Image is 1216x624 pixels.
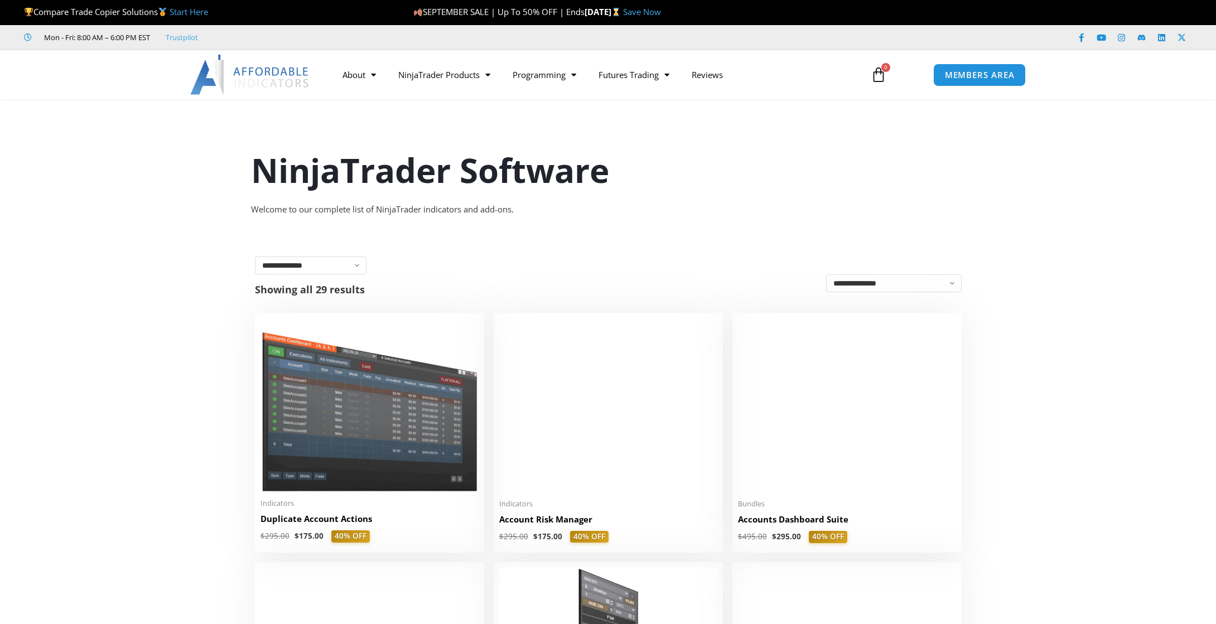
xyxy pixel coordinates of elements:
a: Start Here [170,6,208,17]
span: SEPTEMBER SALE | Up To 50% OFF | Ends [413,6,585,17]
h1: NinjaTrader Software [251,147,965,194]
img: ⌛ [612,8,620,16]
span: $ [533,531,538,541]
bdi: 295.00 [499,531,528,541]
bdi: 295.00 [260,531,289,541]
span: Mon - Fri: 8:00 AM – 6:00 PM EST [41,31,150,44]
span: $ [772,531,776,541]
select: Shop order [826,274,962,292]
bdi: 295.00 [772,531,801,541]
span: 40% OFF [331,530,370,543]
a: Futures Trading [587,62,681,88]
span: $ [295,531,299,541]
a: Duplicate Account Actions [260,513,479,530]
span: Bundles [738,499,956,509]
bdi: 175.00 [533,531,562,541]
bdi: 495.00 [738,531,767,541]
a: 0 [854,59,903,91]
span: MEMBERS AREA [945,71,1015,79]
img: 🍂 [414,8,422,16]
nav: Menu [331,62,858,88]
p: Showing all 29 results [255,284,365,294]
span: Indicators [499,499,717,509]
img: Accounts Dashboard Suite [738,318,956,492]
a: About [331,62,387,88]
a: MEMBERS AREA [933,64,1026,86]
span: $ [499,531,504,541]
a: NinjaTrader Products [387,62,501,88]
bdi: 175.00 [295,531,324,541]
img: 🥇 [158,8,167,16]
a: Save Now [623,6,661,17]
span: 40% OFF [809,531,847,543]
span: Compare Trade Copier Solutions [24,6,208,17]
strong: [DATE] [585,6,623,17]
img: LogoAI [190,55,310,95]
a: Programming [501,62,587,88]
span: $ [738,531,742,541]
span: 40% OFF [570,531,609,543]
a: Account Risk Manager [499,514,717,531]
h2: Accounts Dashboard Suite [738,514,956,525]
a: Accounts Dashboard Suite [738,514,956,531]
span: $ [260,531,265,541]
div: Welcome to our complete list of NinjaTrader indicators and add-ons. [251,202,965,217]
img: 🏆 [25,8,33,16]
a: Trustpilot [166,31,198,44]
span: 0 [881,63,890,72]
img: Duplicate Account Actions [260,318,479,492]
h2: Account Risk Manager [499,514,717,525]
h2: Duplicate Account Actions [260,513,479,525]
a: Reviews [681,62,734,88]
span: Indicators [260,499,479,508]
img: Account Risk Manager [499,318,717,492]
